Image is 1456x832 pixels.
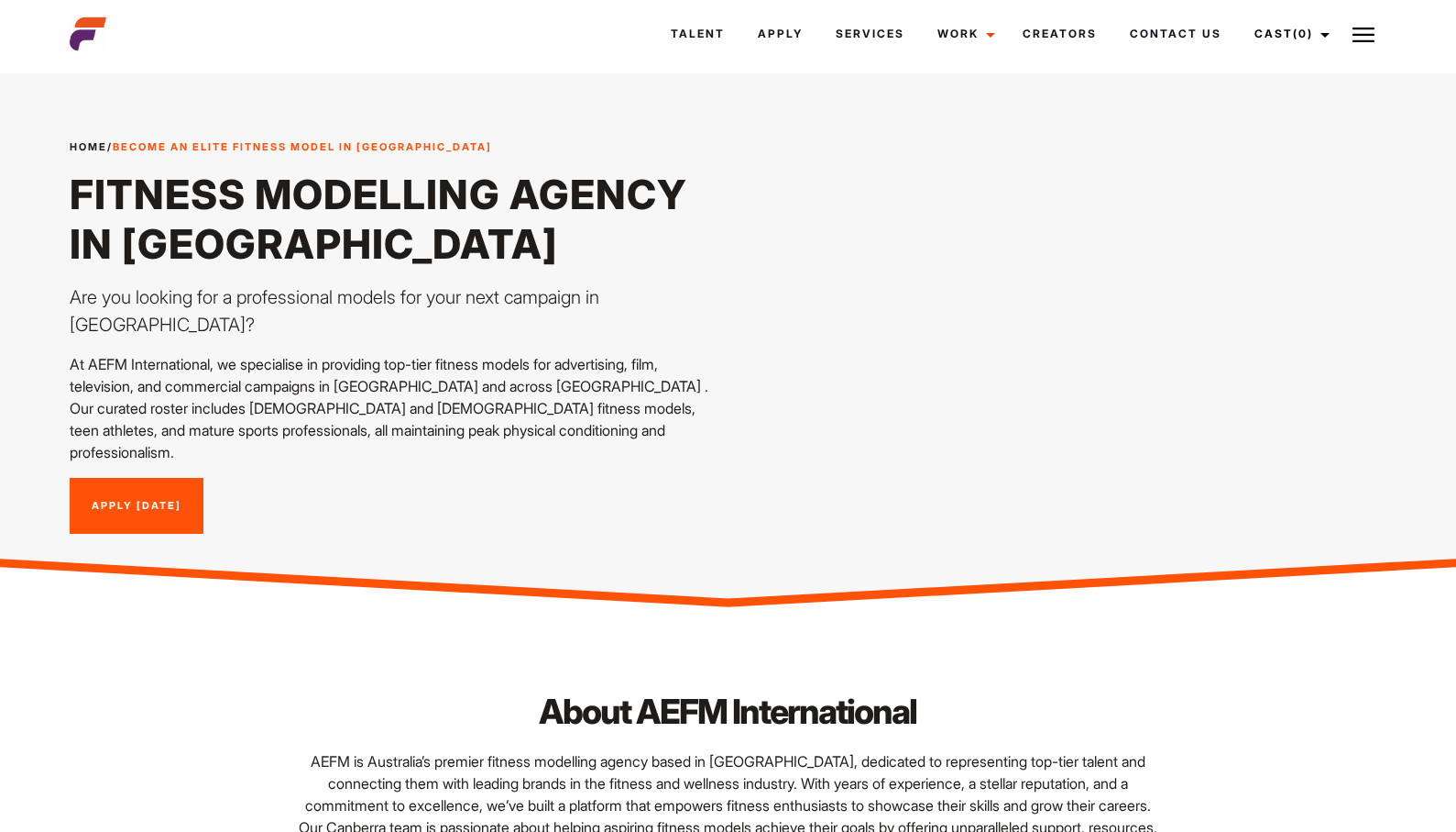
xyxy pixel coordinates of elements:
a: Work [921,9,1006,59]
h1: Fitness Modelling Agency in [GEOGRAPHIC_DATA] [70,170,717,269]
a: Cast(0) [1238,9,1341,59]
img: cropped-aefm-brand-fav-22-square.png [70,16,106,52]
a: Apply [DATE] [70,478,203,535]
a: Creators [1006,9,1113,59]
strong: Become an Elite Fitness Model in [GEOGRAPHIC_DATA] [113,140,492,153]
span: / [70,139,492,155]
p: Are you looking for a professional models for your next campaign in [GEOGRAPHIC_DATA]? [70,283,717,338]
span: (0) [1293,27,1313,40]
a: Apply [741,9,819,59]
a: Home [70,140,107,153]
a: Services [819,9,921,59]
p: At AEFM International, we specialise in providing top-tier fitness models for advertising, film, ... [70,353,717,463]
h2: About AEFM International [292,688,1164,736]
a: Contact Us [1113,9,1238,59]
a: Talent [654,9,741,59]
img: Burger icon [1352,24,1374,46]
